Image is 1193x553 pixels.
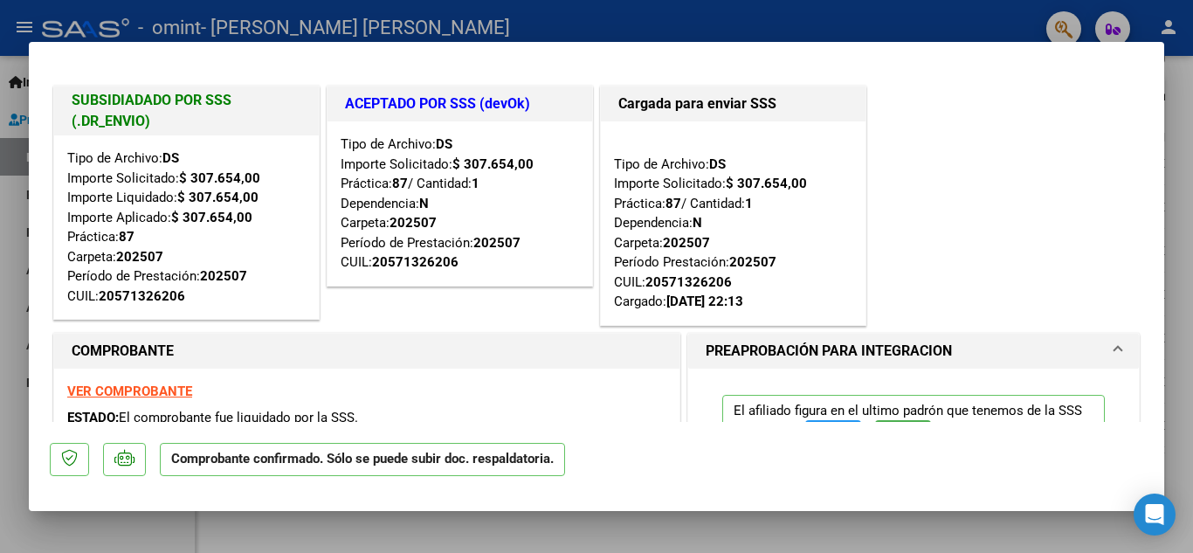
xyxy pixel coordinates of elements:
strong: $ 307.654,00 [171,210,252,225]
strong: DS [709,156,726,172]
strong: COMPROBANTE [72,342,174,359]
a: VER COMPROBANTE [67,384,192,399]
strong: 87 [665,196,681,211]
strong: 1 [745,196,753,211]
button: SSS [875,420,931,453]
div: 20571326206 [372,252,459,273]
strong: [DATE] 22:13 [666,294,743,309]
h1: SUBSIDIADADO POR SSS (.DR_ENVIO) [72,90,301,132]
div: Tipo de Archivo: Importe Solicitado: Importe Liquidado: Importe Aplicado: Práctica: Carpeta: Perí... [67,149,306,306]
span: El comprobante fue liquidado por la SSS. [119,410,358,425]
strong: DS [162,150,179,166]
strong: 202507 [116,249,163,265]
h1: ACEPTADO POR SSS (devOk) [345,93,575,114]
mat-expansion-panel-header: PREAPROBACIÓN PARA INTEGRACION [688,334,1139,369]
strong: 202507 [473,235,521,251]
p: Comprobante confirmado. Sólo se puede subir doc. respaldatoria. [160,443,565,477]
strong: 87 [392,176,408,191]
strong: 202507 [200,268,247,284]
strong: N [693,215,702,231]
div: 20571326206 [99,287,185,307]
div: Open Intercom Messenger [1134,494,1176,536]
p: El afiliado figura en el ultimo padrón que tenemos de la SSS de [722,395,1105,460]
strong: 202507 [729,254,776,270]
strong: $ 307.654,00 [452,156,534,172]
h1: Cargada para enviar SSS [618,93,848,114]
strong: 202507 [663,235,710,251]
strong: DS [436,136,452,152]
div: Tipo de Archivo: Importe Solicitado: Práctica: / Cantidad: Dependencia: Carpeta: Período Prestaci... [614,135,852,312]
h1: PREAPROBACIÓN PARA INTEGRACION [706,341,952,362]
strong: $ 307.654,00 [179,170,260,186]
button: FTP [805,420,861,453]
strong: $ 307.654,00 [177,190,259,205]
strong: 1 [472,176,479,191]
strong: $ 307.654,00 [726,176,807,191]
span: ESTADO: [67,410,119,425]
strong: 87 [119,229,134,245]
div: Tipo de Archivo: Importe Solicitado: Práctica: / Cantidad: Dependencia: Carpeta: Período de Prest... [341,135,579,273]
div: 20571326206 [645,273,732,293]
strong: N [419,196,429,211]
strong: 202507 [390,215,437,231]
